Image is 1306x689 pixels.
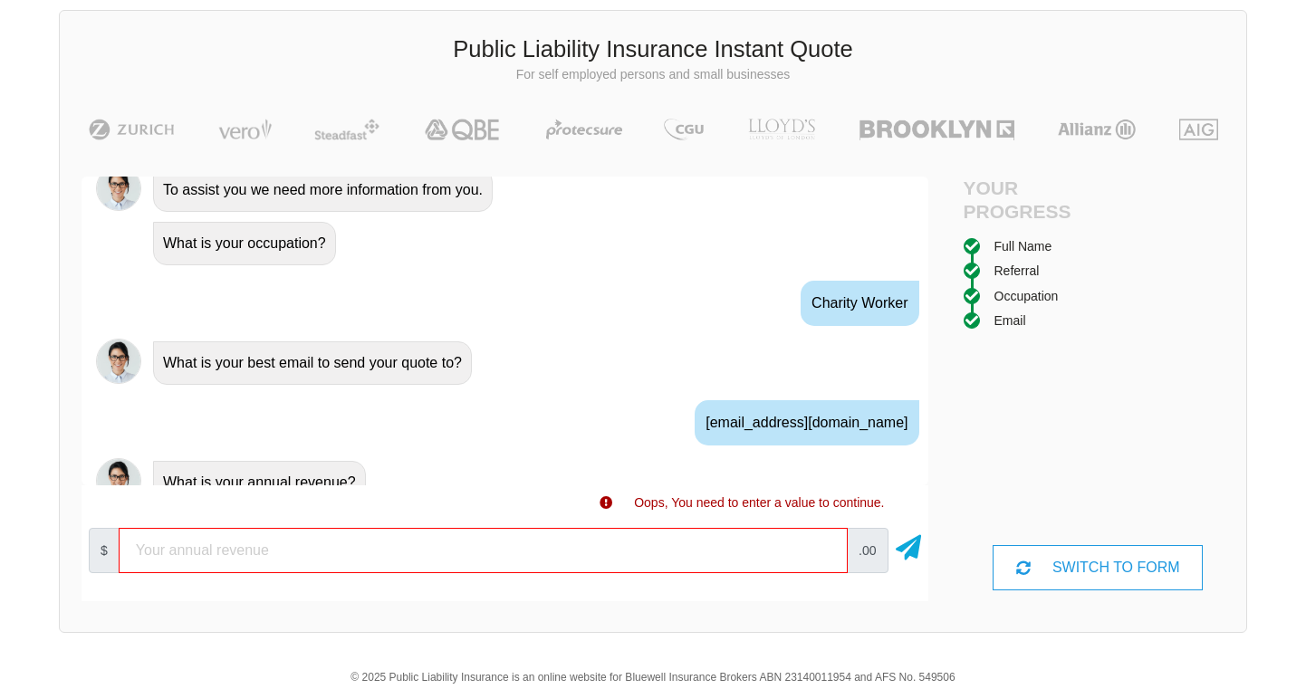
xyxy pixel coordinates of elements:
[847,528,888,573] span: .00
[993,545,1203,590] div: SWITCH TO FORM
[994,286,1059,306] div: Occupation
[1049,119,1145,140] img: Allianz | Public Liability Insurance
[539,119,630,140] img: Protecsure | Public Liability Insurance
[994,311,1026,330] div: Email
[738,119,825,140] img: LLOYD's | Public Liability Insurance
[96,339,141,384] img: Chatbot | PLI
[153,341,472,385] div: What is your best email to send your quote to?
[801,281,918,326] div: Charity Worker
[153,168,493,212] div: To assist you we need more information from you.
[695,400,918,445] div: [EMAIL_ADDRESS][DOMAIN_NAME]
[153,461,366,504] div: What is your annual revenue?
[657,119,711,140] img: CGU | Public Liability Insurance
[73,33,1233,66] h3: Public Liability Insurance Instant Quote
[1172,119,1225,140] img: AIG | Public Liability Insurance
[96,166,141,211] img: Chatbot | PLI
[414,119,512,140] img: QBE | Public Liability Insurance
[634,495,884,510] span: Oops, You need to enter a value to continue.
[307,119,387,140] img: Steadfast | Public Liability Insurance
[89,528,120,573] span: $
[994,236,1052,256] div: Full Name
[210,119,280,140] img: Vero | Public Liability Insurance
[964,177,1099,222] h4: Your Progress
[994,261,1040,281] div: Referral
[153,222,336,265] div: What is your occupation?
[73,66,1233,84] p: For self employed persons and small businesses
[81,119,183,140] img: Zurich | Public Liability Insurance
[852,119,1022,140] img: Brooklyn | Public Liability Insurance
[96,458,141,503] img: Chatbot | PLI
[119,528,848,573] input: Your annual revenue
